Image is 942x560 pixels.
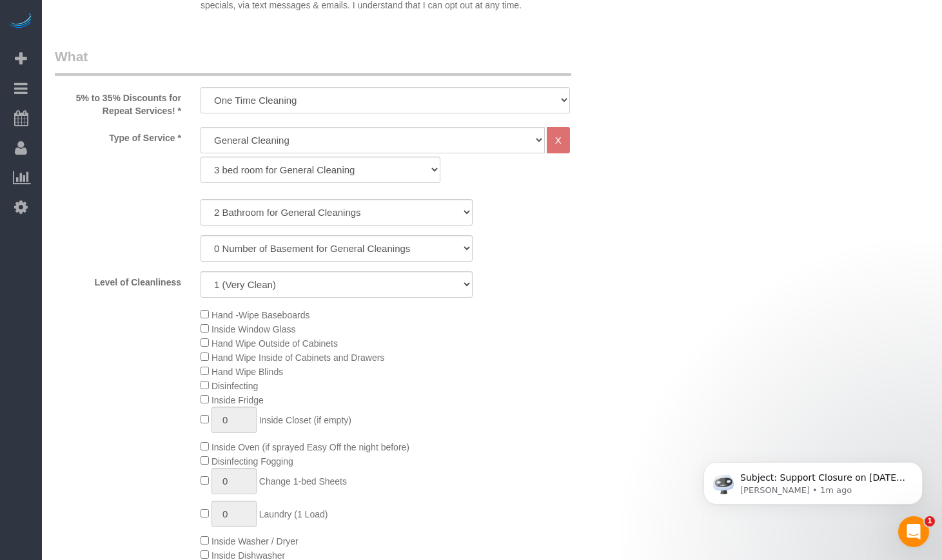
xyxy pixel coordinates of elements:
span: Inside Closet (if empty) [259,415,351,425]
label: Level of Cleanliness [45,271,191,289]
label: Type of Service * [45,127,191,144]
iframe: Intercom notifications message [684,435,942,525]
span: Laundry (1 Load) [259,509,328,519]
span: Hand -Wipe Baseboards [211,310,310,320]
iframe: Intercom live chat [898,516,929,547]
span: Disinfecting Fogging [211,456,293,467]
span: Hand Wipe Outside of Cabinets [211,338,338,349]
span: Hand Wipe Inside of Cabinets and Drawers [211,352,384,363]
span: Inside Oven (if sprayed Easy Off the night before) [211,442,409,452]
label: 5% to 35% Discounts for Repeat Services! * [45,87,191,117]
span: Hand Wipe Blinds [211,367,283,377]
span: Inside Fridge [211,395,264,405]
span: Disinfecting [211,381,258,391]
span: Inside Washer / Dryer [211,536,299,546]
span: Change 1-bed Sheets [259,476,347,487]
span: 1 [925,516,935,526]
img: Automaid Logo [8,13,34,31]
legend: What [55,47,571,76]
span: Inside Window Glass [211,324,296,334]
